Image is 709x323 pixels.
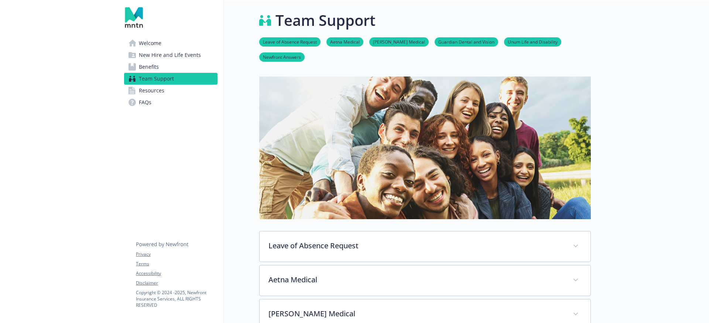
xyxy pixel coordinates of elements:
p: Leave of Absence Request [268,240,564,251]
a: [PERSON_NAME] Medical [369,38,429,45]
a: Team Support [124,73,218,85]
a: Newfront Answers [259,53,305,60]
a: New Hire and Life Events [124,49,218,61]
span: Resources [139,85,164,96]
div: Aetna Medical [260,265,590,296]
span: FAQs [139,96,151,108]
a: Accessibility [136,270,217,277]
a: Benefits [124,61,218,73]
a: Welcome [124,37,218,49]
a: Resources [124,85,218,96]
p: [PERSON_NAME] Medical [268,308,564,319]
a: Aetna Medical [326,38,363,45]
span: Team Support [139,73,174,85]
p: Copyright © 2024 - 2025 , Newfront Insurance Services, ALL RIGHTS RESERVED [136,289,217,308]
a: Disclaimer [136,280,217,286]
a: Leave of Absence Request [259,38,321,45]
a: Guardian Dental and Vision [435,38,498,45]
div: Leave of Absence Request [260,231,590,262]
h1: Team Support [275,9,376,31]
span: Benefits [139,61,159,73]
a: Unum Life and Disability [504,38,561,45]
a: FAQs [124,96,218,108]
img: team support page banner [259,76,591,219]
a: Privacy [136,251,217,258]
span: Welcome [139,37,161,49]
span: New Hire and Life Events [139,49,201,61]
p: Aetna Medical [268,274,564,285]
a: Terms [136,261,217,267]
